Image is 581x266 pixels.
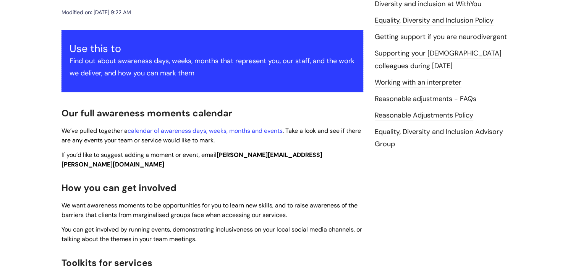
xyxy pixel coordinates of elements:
span: If you’d like to suggest adding a moment or event, email [61,151,322,168]
a: Getting support if you are neurodivergent [375,32,507,42]
span: We want awareness moments to be opportunities for you to learn new skills, and to raise awareness... [61,201,358,219]
span: How you can get involved [61,182,176,194]
a: Working with an interpreter [375,78,461,88]
h3: Use this to [70,42,355,55]
a: Reasonable adjustments - FAQs [375,94,476,104]
span: You can get involved by running events, demonstrating inclusiveness on your local social media ch... [61,225,362,243]
a: Equality, Diversity and Inclusion Policy [375,16,494,26]
p: Find out about awareness days, weeks, months that represent you, our staff, and the work we deliv... [70,55,355,80]
span: We’ve pulled together a . Take a look and see if there are any events your team or service would ... [61,127,361,144]
div: Modified on: [DATE] 9:22 AM [61,8,131,17]
a: Supporting your [DEMOGRAPHIC_DATA] colleagues during [DATE] [375,49,502,71]
span: Our full awareness moments calendar [61,107,232,119]
a: Equality, Diversity and Inclusion Advisory Group [375,127,503,149]
a: calendar of awareness days, weeks, months and events [128,127,283,135]
strong: [PERSON_NAME][EMAIL_ADDRESS][PERSON_NAME][DOMAIN_NAME] [61,151,322,168]
a: Reasonable Adjustments Policy [375,111,473,121]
